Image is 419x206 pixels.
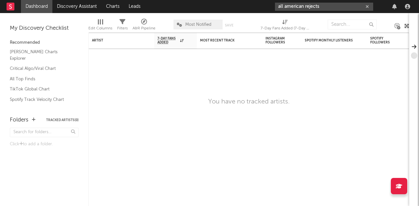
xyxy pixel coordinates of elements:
[328,20,377,29] input: Search...
[275,3,373,11] input: Search for artists
[370,37,393,44] div: Spotify Followers
[305,39,354,42] div: Spotify Monthly Listeners
[157,37,178,44] span: 7-Day Fans Added
[10,96,72,103] a: Spotify Track Velocity Chart
[46,119,79,122] button: Tracked Artists(0)
[265,37,288,44] div: Instagram Followers
[88,24,112,32] div: Edit Columns
[261,24,310,32] div: 7-Day Fans Added (7-Day Fans Added)
[88,16,112,35] div: Edit Columns
[117,24,128,32] div: Filters
[10,116,28,124] div: Folders
[117,16,128,35] div: Filters
[225,24,233,27] button: Save
[10,48,72,62] a: [PERSON_NAME] Charts Explorer
[261,16,310,35] div: 7-Day Fans Added (7-Day Fans Added)
[208,98,290,106] div: You have no tracked artists.
[10,140,79,148] div: Click to add a folder.
[133,24,155,32] div: A&R Pipeline
[10,24,79,32] div: My Discovery Checklist
[10,86,72,93] a: TikTok Global Chart
[185,23,211,27] span: Most Notified
[10,65,72,72] a: Critical Algo/Viral Chart
[200,39,249,42] div: Most Recent Track
[10,39,79,47] div: Recommended
[133,16,155,35] div: A&R Pipeline
[10,128,79,137] input: Search for folders...
[92,39,141,42] div: Artist
[10,75,72,83] a: All Top Finds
